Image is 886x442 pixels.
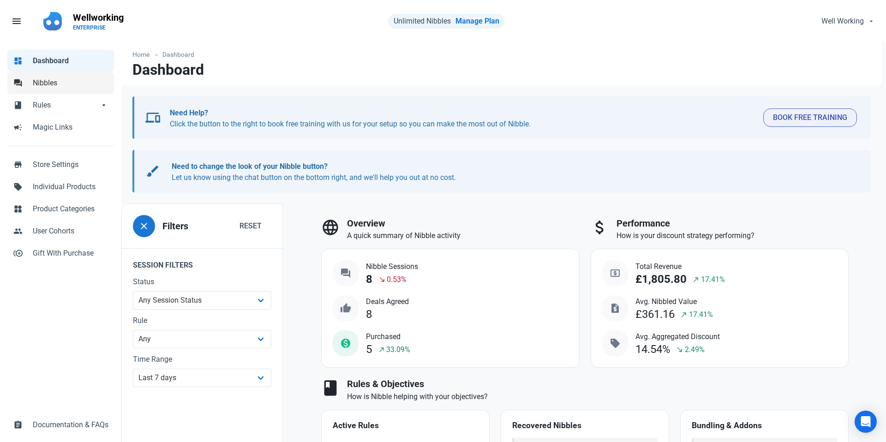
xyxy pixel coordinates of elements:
p: Click the button to the right to book free training with us for your setup so you can make the mo... [170,108,756,130]
span: brush [145,164,160,179]
span: campaign [13,122,23,131]
span: Avg. Aggregated Discount [635,331,720,342]
a: dashboardDashboard [7,50,114,72]
span: Well Working [821,16,864,27]
h3: Performance [617,218,849,229]
a: campaignMagic Links [7,116,114,138]
button: Well Working [814,12,880,30]
span: forum [13,78,23,87]
nav: breadcrumbs [121,42,881,61]
span: Magic Links [33,122,108,133]
span: control_point_duplicate [13,248,23,257]
a: Manage Plan [455,17,499,25]
span: Nibble Sessions [366,261,418,272]
h4: Active Rules [333,421,478,430]
h3: Overview [347,218,580,229]
h1: Dashboard [132,61,204,78]
span: Unlimited Nibbles [394,17,451,25]
h4: Recovered Nibbles [512,421,658,430]
span: Gift With Purchase [33,248,108,259]
button: Reset [230,217,271,235]
span: question_answer [340,268,351,279]
span: monetization_on [340,338,351,349]
a: WellworkingENTERPRISE [67,7,129,35]
p: How is Nibble helping with your objectives? [347,391,849,402]
span: attach_money [591,218,609,237]
a: control_point_duplicateGift With Purchase [7,242,114,264]
div: 8 [366,273,372,286]
span: 2.49% [685,344,705,355]
a: peopleUser Cohorts [7,220,114,242]
span: north_east [692,276,700,283]
span: Individual Products [33,181,108,192]
div: 8 [366,308,372,321]
span: store [13,159,23,168]
p: How is your discount strategy performing? [617,230,849,241]
span: Nibbles [33,78,108,89]
span: Product Categories [33,203,108,215]
span: widgets [13,203,23,213]
div: £1,805.80 [635,273,687,286]
button: close [133,215,155,237]
a: sellIndividual Products [7,176,114,198]
b: Need to change the look of your Nibble button? [172,162,328,171]
span: Book Free Training [773,112,847,123]
span: Deals Agreed [366,296,409,307]
span: south_east [378,276,386,283]
span: Reset [239,221,262,232]
span: Store Settings [33,159,108,170]
a: forumNibbles [7,72,114,94]
span: devices [145,110,160,125]
div: £361.16 [635,308,675,321]
span: Dashboard [33,55,108,66]
legend: Session Filters [122,248,282,276]
span: language [321,218,340,237]
label: Time Range [133,354,271,365]
span: assignment [13,419,23,429]
span: Avg. Nibbled Value [635,296,713,307]
span: arrow_drop_down [99,100,108,109]
span: request_quote [610,303,621,314]
a: Home [132,50,154,60]
span: Total Revenue [635,261,725,272]
span: north_east [378,346,385,353]
span: menu [11,16,22,27]
span: 0.53% [387,274,407,285]
span: 33.09% [386,344,410,355]
span: Documentation & FAQs [33,419,108,430]
span: 17.41% [689,309,713,320]
span: book [13,100,23,109]
a: assignmentDocumentation & FAQs [7,414,114,436]
h3: Rules & Objectives [347,379,849,389]
span: close [138,221,150,232]
button: Book Free Training [763,108,857,127]
span: north_east [680,311,688,318]
p: ENTERPRISE [73,24,124,31]
label: Status [133,276,271,287]
p: A quick summary of Nibble activity [347,230,580,241]
h4: Bundling & Addons [692,421,837,430]
span: south_east [676,346,683,353]
h3: Filters [162,221,188,232]
div: 5 [366,343,372,356]
a: storeStore Settings [7,154,114,176]
span: Rules [33,100,99,111]
span: people [13,226,23,235]
span: local_atm [610,268,621,279]
span: dashboard [13,55,23,65]
p: Let us know using the chat button on the bottom right, and we'll help you out at no cost. [172,161,848,183]
label: Rule [133,315,271,326]
span: User Cohorts [33,226,108,237]
div: Open Intercom Messenger [855,411,877,433]
span: Purchased [366,331,410,342]
span: book [321,379,340,397]
p: Wellworking [73,11,124,24]
div: 14.54% [635,343,670,356]
span: thumb_up [340,303,351,314]
a: bookRulesarrow_drop_down [7,94,114,116]
a: widgetsProduct Categories [7,198,114,220]
b: Need Help? [170,108,208,117]
span: sell [610,338,621,349]
span: 17.41% [701,274,725,285]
